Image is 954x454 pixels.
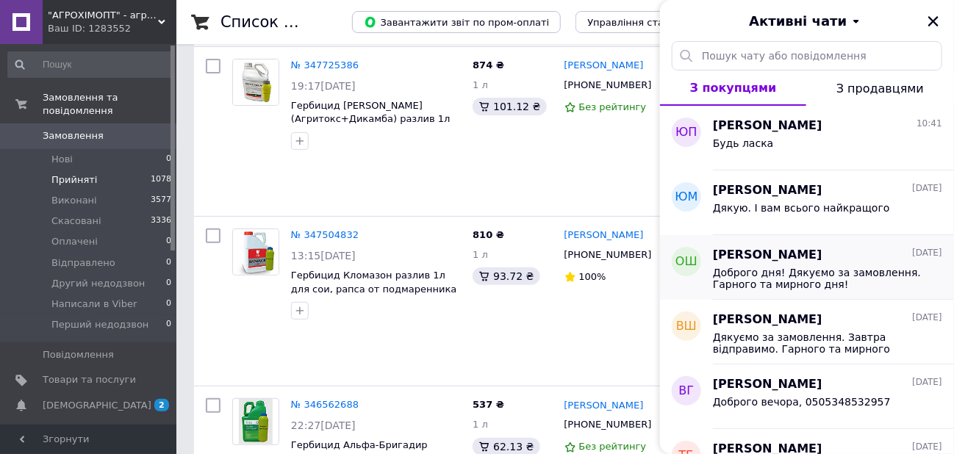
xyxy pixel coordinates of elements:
[473,98,546,115] div: 101.12 ₴
[660,71,806,106] button: З покупцями
[713,396,891,408] span: Доброго вечора, 0505348532957
[220,13,370,31] h1: Список замовлень
[7,51,173,78] input: Пошук
[806,71,954,106] button: З продавцями
[43,91,176,118] span: Замовлення та повідомлення
[473,267,539,285] div: 93.72 ₴
[43,348,114,361] span: Повідомлення
[579,271,606,282] span: 100%
[679,383,695,400] span: ВГ
[713,118,822,134] span: [PERSON_NAME]
[917,118,942,130] span: 10:41
[912,376,942,389] span: [DATE]
[912,247,942,259] span: [DATE]
[587,17,700,28] span: Управління статусами
[473,399,504,410] span: 537 ₴
[233,230,279,275] img: Фото товару
[675,253,697,270] span: ОШ
[713,202,890,214] span: Дякую. І вам всього найкращого
[151,215,171,228] span: 3336
[48,22,176,35] div: Ваш ID: 1283552
[713,247,822,264] span: [PERSON_NAME]
[166,153,171,166] span: 0
[51,256,115,270] span: Відправлено
[912,182,942,195] span: [DATE]
[233,60,279,105] img: Фото товару
[564,228,644,242] a: [PERSON_NAME]
[232,228,279,275] a: Фото товару
[43,399,151,412] span: [DEMOGRAPHIC_DATA]
[713,137,774,149] span: Будь ласка
[43,424,136,450] span: Показники роботи компанії
[675,124,697,141] span: ЮП
[51,318,148,331] span: Перший недодзвон
[364,15,549,29] span: Завантажити звіт по пром-оплаті
[51,298,137,311] span: Написали в Viber
[291,399,359,410] a: № 346562688
[151,173,171,187] span: 1078
[575,11,711,33] button: Управління статусами
[473,60,504,71] span: 874 ₴
[166,298,171,311] span: 0
[562,76,655,95] div: [PHONE_NUMBER]
[166,235,171,248] span: 0
[291,100,451,152] a: Гербицид [PERSON_NAME] (Агритокс+Дикамба) разлив 1л для кукурузы пшеницы ячменя от хвоща сосонки ...
[51,153,73,166] span: Нові
[713,331,922,355] span: Дякуємо за замовлення. Завтра відправимо. Гарного та мирного вечора🙂
[701,12,913,31] button: Активні чати
[672,41,942,71] input: Пошук чату або повідомлення
[232,59,279,106] a: Фото товару
[166,277,171,290] span: 0
[291,229,359,240] a: № 347504832
[51,277,145,290] span: Другий недодзвон
[836,82,924,96] span: З продавцями
[291,80,356,92] span: 19:17[DATE]
[925,12,942,30] button: Закрити
[912,311,942,324] span: [DATE]
[291,270,456,308] a: Гербицид Кломазон разлив 1л для сои, рапса от подмаренника (кломазон, 480 г/л)
[352,11,561,33] button: Завантажити звіт по пром-оплаті
[912,441,942,453] span: [DATE]
[291,419,356,431] span: 22:27[DATE]
[562,415,655,434] div: [PHONE_NUMBER]
[291,250,356,262] span: 13:15[DATE]
[151,194,171,207] span: 3577
[564,59,644,73] a: [PERSON_NAME]
[166,256,171,270] span: 0
[564,399,644,413] a: [PERSON_NAME]
[713,267,922,290] span: Доброго дня! Дякуємо за замовлення. Гарного та мирного дня!
[660,300,954,364] button: ВШ[PERSON_NAME][DATE]Дякуємо за замовлення. Завтра відправимо. Гарного та мирного вечора🙂
[713,376,822,393] span: [PERSON_NAME]
[660,364,954,429] button: ВГ[PERSON_NAME][DATE]Доброго вечора, 0505348532957
[713,182,822,199] span: [PERSON_NAME]
[690,81,777,95] span: З покупцями
[291,60,359,71] a: № 347725386
[473,419,488,430] span: 1 л
[562,245,655,264] div: [PHONE_NUMBER]
[232,398,279,445] a: Фото товару
[676,318,697,335] span: ВШ
[473,229,504,240] span: 810 ₴
[749,12,847,31] span: Активні чати
[43,129,104,143] span: Замовлення
[473,79,488,90] span: 1 л
[579,441,647,452] span: Без рейтингу
[675,189,697,206] span: ЮМ
[239,399,273,444] img: Фото товару
[51,215,101,228] span: Скасовані
[51,194,97,207] span: Виконані
[51,235,98,248] span: Оплачені
[660,235,954,300] button: ОШ[PERSON_NAME][DATE]Доброго дня! Дякуємо за замовлення. Гарного та мирного дня!
[579,101,647,112] span: Без рейтингу
[166,318,171,331] span: 0
[713,311,822,328] span: [PERSON_NAME]
[51,173,97,187] span: Прийняті
[48,9,158,22] span: "АГРОХІМОПТ" - агрохімія, мікродобрива - оптом та в роздріб
[660,170,954,235] button: ЮМ[PERSON_NAME][DATE]Дякую. І вам всього найкращого
[660,106,954,170] button: ЮП[PERSON_NAME]10:41Будь ласка
[154,399,169,411] span: 2
[43,373,136,386] span: Товари та послуги
[473,249,488,260] span: 1 л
